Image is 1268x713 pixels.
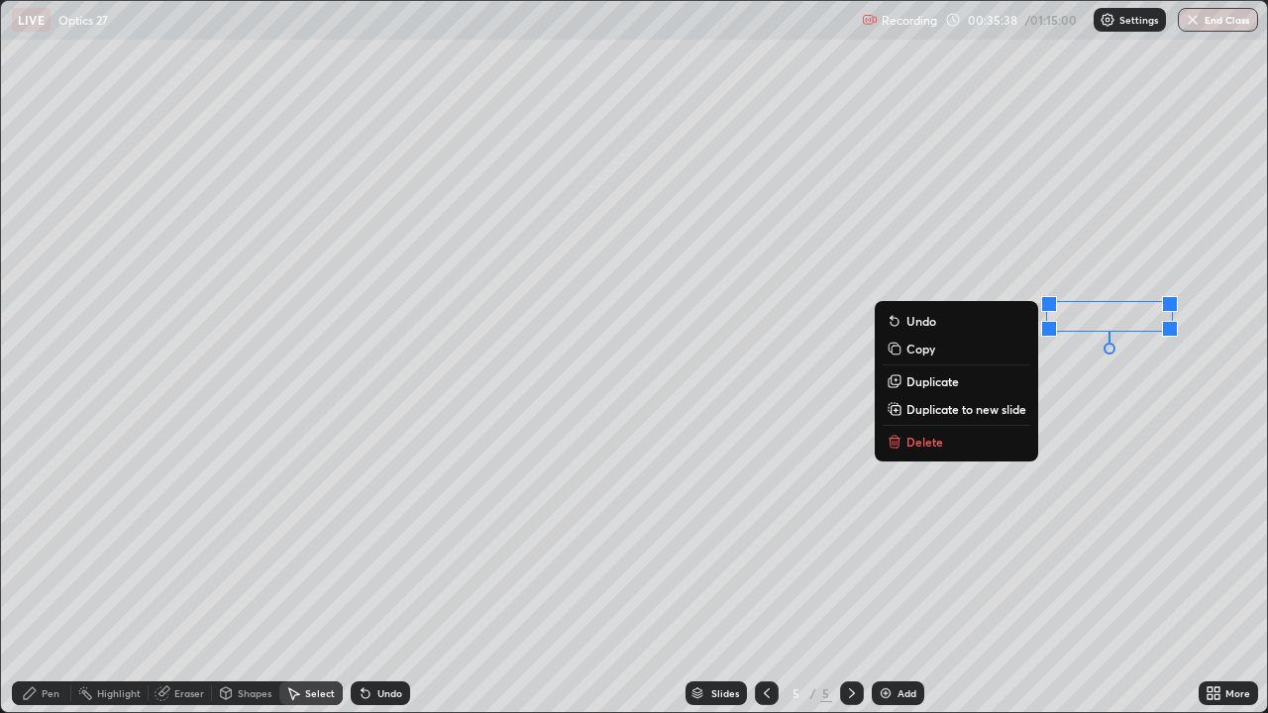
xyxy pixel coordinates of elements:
button: Copy [883,337,1030,360]
div: 5 [820,684,832,702]
img: end-class-cross [1185,12,1201,28]
div: Highlight [97,688,141,698]
p: Settings [1119,15,1158,25]
img: add-slide-button [878,685,894,701]
div: Add [898,688,916,698]
button: Undo [883,309,1030,333]
p: Copy [906,341,935,356]
div: Undo [377,688,402,698]
img: recording.375f2c34.svg [862,12,878,28]
button: Duplicate [883,369,1030,393]
button: Duplicate to new slide [883,397,1030,421]
button: End Class [1178,8,1258,32]
p: Optics 27 [58,12,108,28]
div: More [1225,688,1250,698]
div: / [810,687,816,699]
div: Shapes [238,688,271,698]
p: Undo [906,313,936,329]
img: class-settings-icons [1100,12,1115,28]
div: Pen [42,688,59,698]
div: Select [305,688,335,698]
div: Slides [711,688,739,698]
p: Delete [906,434,943,450]
div: 5 [787,687,806,699]
button: Delete [883,430,1030,454]
p: Duplicate to new slide [906,401,1026,417]
div: Eraser [174,688,204,698]
p: LIVE [18,12,45,28]
p: Recording [882,13,937,28]
p: Duplicate [906,373,959,389]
